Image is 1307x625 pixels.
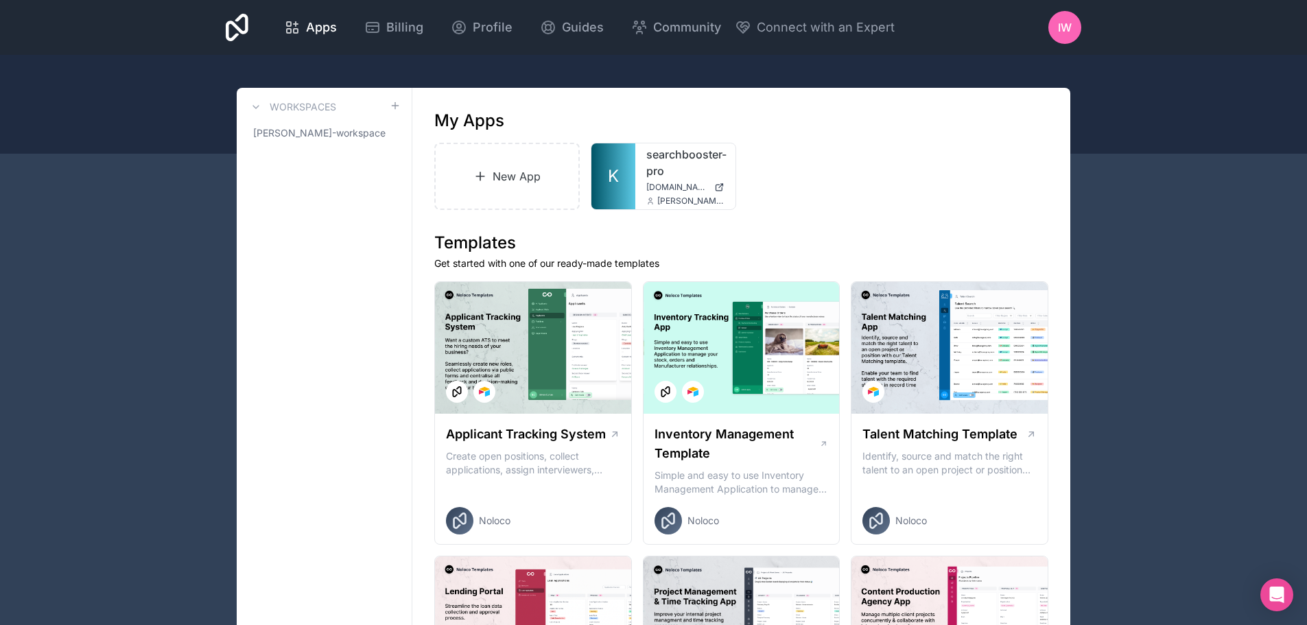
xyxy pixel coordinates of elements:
h1: Applicant Tracking System [446,425,606,444]
span: Connect with an Expert [757,18,895,37]
span: K [608,165,619,187]
span: Noloco [687,514,719,528]
a: [PERSON_NAME]-workspace [248,121,401,145]
span: Noloco [479,514,510,528]
a: searchbooster-pro [646,146,725,179]
a: Profile [440,12,523,43]
span: Noloco [895,514,927,528]
a: Workspaces [248,99,336,115]
img: Airtable Logo [868,386,879,397]
p: Simple and easy to use Inventory Management Application to manage your stock, orders and Manufact... [655,469,829,496]
span: iw [1058,19,1072,36]
h1: Talent Matching Template [862,425,1017,444]
a: Apps [273,12,348,43]
button: Connect with an Expert [735,18,895,37]
span: [DOMAIN_NAME] [646,182,709,193]
a: Community [620,12,732,43]
a: [DOMAIN_NAME] [646,182,725,193]
a: K [591,143,635,209]
h1: My Apps [434,110,504,132]
a: New App [434,143,580,210]
span: Apps [306,18,337,37]
a: Billing [353,12,434,43]
span: Community [653,18,721,37]
h3: Workspaces [270,100,336,114]
p: Get started with one of our ready-made templates [434,257,1048,270]
p: Identify, source and match the right talent to an open project or position with our Talent Matchi... [862,449,1037,477]
span: Billing [386,18,423,37]
h1: Templates [434,232,1048,254]
p: Create open positions, collect applications, assign interviewers, centralise candidate feedback a... [446,449,620,477]
img: Airtable Logo [687,386,698,397]
div: Open Intercom Messenger [1260,578,1293,611]
span: Guides [562,18,604,37]
img: Airtable Logo [479,386,490,397]
h1: Inventory Management Template [655,425,819,463]
span: [PERSON_NAME]-workspace [253,126,386,140]
span: [PERSON_NAME][EMAIL_ADDRESS][PERSON_NAME][DOMAIN_NAME] [657,196,725,207]
a: Guides [529,12,615,43]
span: Profile [473,18,513,37]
